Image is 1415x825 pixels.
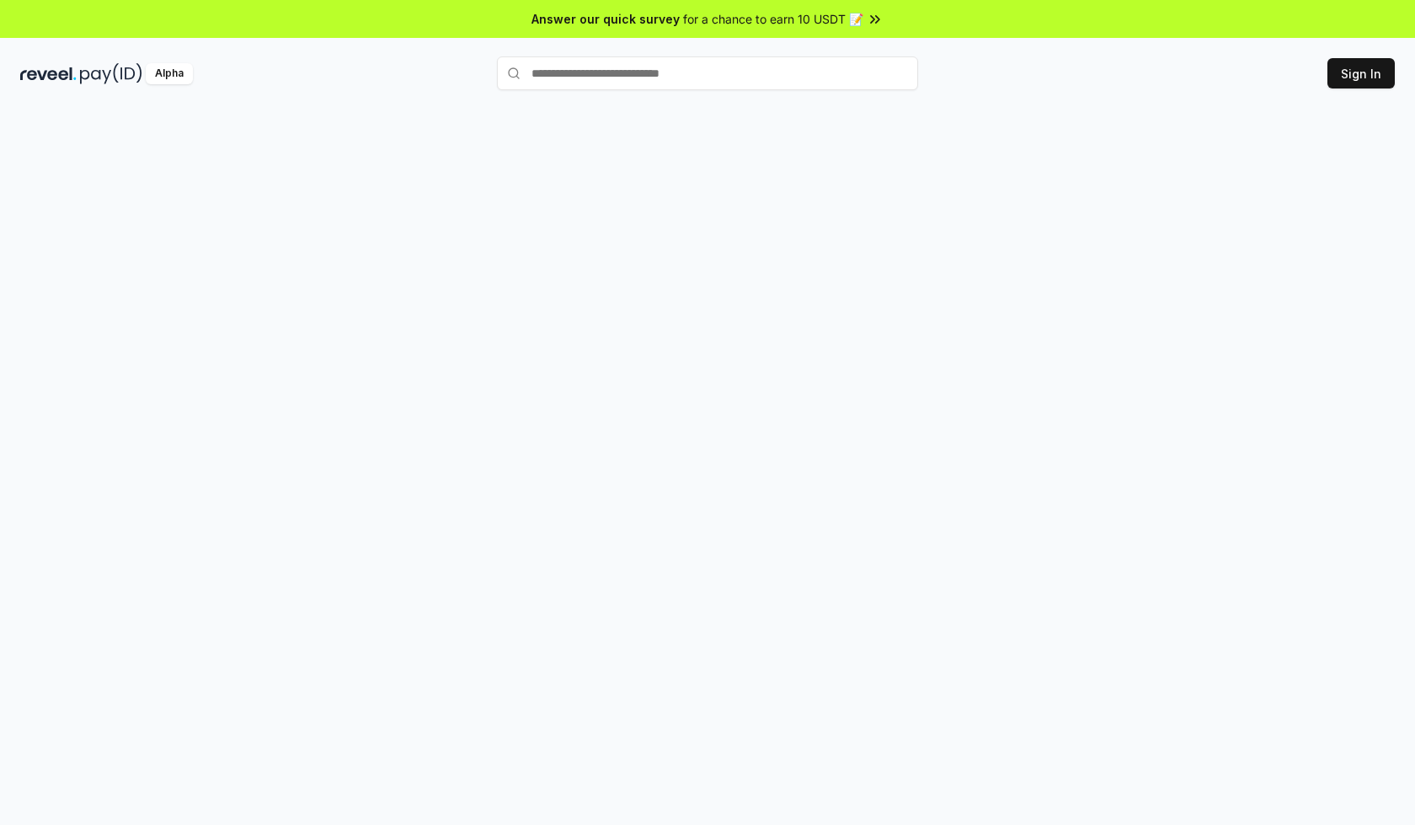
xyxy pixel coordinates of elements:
[1327,58,1395,88] button: Sign In
[20,63,77,84] img: reveel_dark
[683,10,863,28] span: for a chance to earn 10 USDT 📝
[531,10,680,28] span: Answer our quick survey
[146,63,193,84] div: Alpha
[80,63,142,84] img: pay_id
